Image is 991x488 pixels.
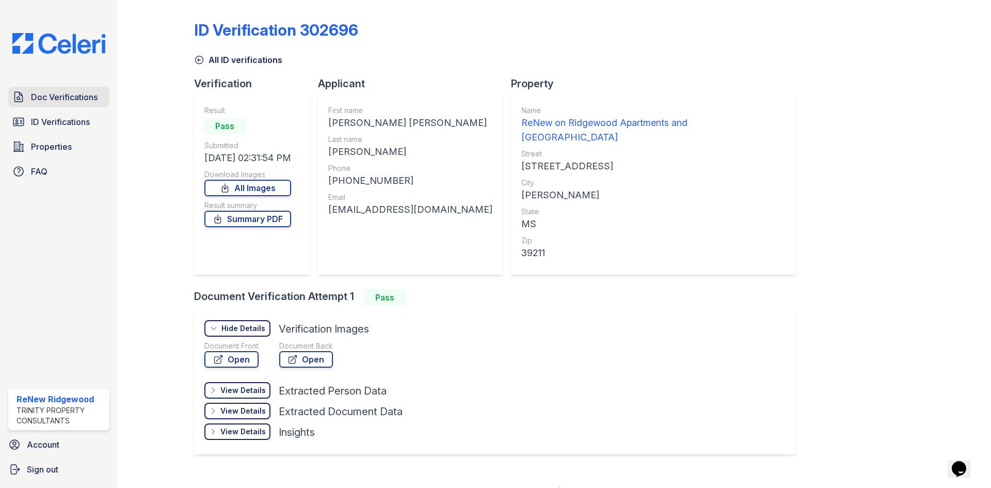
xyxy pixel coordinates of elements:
img: CE_Logo_Blue-a8612792a0a2168367f1c8372b55b34899dd931a85d93a1a3d3e32e68fde9ad4.png [4,33,114,54]
div: Document Front [204,341,259,351]
div: [DATE] 02:31:54 PM [204,151,291,165]
div: Property [511,76,804,91]
a: ID Verifications [8,112,109,132]
div: View Details [220,427,266,437]
a: All ID verifications [194,54,282,66]
div: [PERSON_NAME] [PERSON_NAME] [328,116,492,130]
a: Account [4,434,114,455]
div: View Details [220,406,266,416]
div: Zip [521,235,786,246]
div: [PERSON_NAME] [328,145,492,159]
a: Open [279,351,333,368]
div: ReNew Ridgewood [17,393,105,405]
div: Applicant [318,76,511,91]
span: FAQ [31,165,47,178]
div: Name [521,105,786,116]
div: State [521,207,786,217]
div: Insights [279,425,315,439]
div: Result [204,105,291,116]
div: Trinity Property Consultants [17,405,105,426]
a: Properties [8,136,109,157]
div: Email [328,192,492,202]
a: Open [204,351,259,368]
div: Phone [328,163,492,174]
div: Verification [194,76,318,91]
div: City [521,178,786,188]
a: Doc Verifications [8,87,109,107]
div: Last name [328,134,492,145]
span: Account [27,438,59,451]
div: [PHONE_NUMBER] [328,174,492,188]
span: Doc Verifications [31,91,98,103]
div: First name [328,105,492,116]
div: MS [521,217,786,231]
div: Submitted [204,140,291,151]
span: Sign out [27,463,58,476]
div: Extracted Document Data [279,404,403,419]
a: FAQ [8,161,109,182]
div: View Details [220,385,266,396]
div: Hide Details [221,323,265,334]
div: [STREET_ADDRESS] [521,159,786,174]
div: [PERSON_NAME] [521,188,786,202]
div: Document Back [279,341,333,351]
div: [EMAIL_ADDRESS][DOMAIN_NAME] [328,202,492,217]
iframe: chat widget [948,447,981,478]
div: Extracted Person Data [279,384,387,398]
a: Name ReNew on Ridgewood Apartments and [GEOGRAPHIC_DATA] [521,105,786,145]
div: ID Verification 302696 [194,21,358,39]
span: ID Verifications [31,116,90,128]
div: Document Verification Attempt 1 [194,289,804,306]
div: Download Images [204,169,291,180]
span: Properties [31,140,72,153]
div: Street [521,149,786,159]
div: Pass [204,118,246,134]
div: 39211 [521,246,786,260]
a: All Images [204,180,291,196]
div: ReNew on Ridgewood Apartments and [GEOGRAPHIC_DATA] [521,116,786,145]
a: Summary PDF [204,211,291,227]
div: Verification Images [279,322,369,336]
a: Sign out [4,459,114,480]
div: Result summary [204,200,291,211]
div: Pass [364,289,406,306]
